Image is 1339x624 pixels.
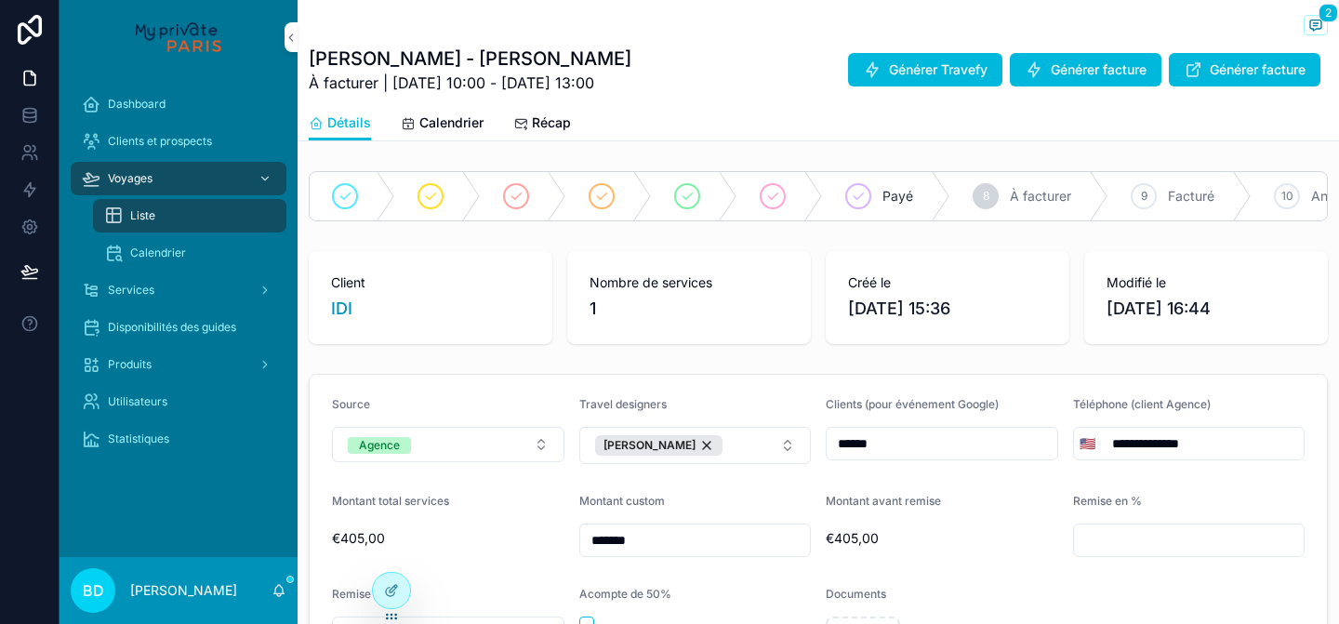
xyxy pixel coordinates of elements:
button: Générer Travefy [848,53,1002,86]
span: Clients (pour événement Google) [826,397,999,411]
img: App logo [136,22,220,52]
span: Facturé [1168,187,1214,206]
div: Agence [359,437,400,454]
span: Modifié le [1107,273,1306,292]
span: 8 [983,189,989,204]
span: 1 [590,296,789,322]
span: Téléphone (client Agence) [1073,397,1211,411]
span: BD [83,579,104,602]
button: Unselect 2 [595,435,723,456]
span: [DATE] 16:44 [1107,296,1306,322]
span: À facturer | [DATE] 10:00 - [DATE] 13:00 [309,72,631,94]
a: Dashboard [71,87,286,121]
button: Select Button [332,427,564,462]
span: Travel designers [579,397,667,411]
a: Disponibilités des guides [71,311,286,344]
button: Select Button [579,427,812,464]
span: Générer facture [1210,60,1306,79]
span: Nombre de services [590,273,789,292]
a: Liste [93,199,286,232]
span: 10 [1281,189,1293,204]
span: Services [108,283,154,298]
p: [PERSON_NAME] [130,581,237,600]
span: Calendrier [130,246,186,260]
button: Générer facture [1169,53,1320,86]
span: Créé le [848,273,1047,292]
span: Calendrier [419,113,484,132]
a: Statistiques [71,422,286,456]
span: Produits [108,357,152,372]
a: Produits [71,348,286,381]
button: Générer facture [1010,53,1161,86]
span: Source [332,397,370,411]
span: Client [331,273,530,292]
a: Utilisateurs [71,385,286,418]
button: 2 [1304,15,1328,38]
a: Récap [513,106,571,143]
span: Acompte de 50% [579,587,671,601]
a: Voyages [71,162,286,195]
span: Générer facture [1051,60,1147,79]
span: Montant avant remise [826,494,941,508]
div: scrollable content [60,74,298,480]
span: Récap [532,113,571,132]
span: Liste [130,208,155,223]
span: Remise en € [332,587,397,601]
span: Voyages [108,171,152,186]
button: Select Button [1074,427,1101,460]
span: Clients et prospects [108,134,212,149]
span: Montant total services [332,494,449,508]
span: À facturer [1010,187,1071,206]
span: Utilisateurs [108,394,167,409]
span: [DATE] 15:36 [848,296,1047,322]
span: Détails [327,113,371,132]
a: IDI [331,296,352,322]
span: 🇺🇸 [1080,434,1095,453]
span: 2 [1319,4,1338,22]
a: Détails [309,106,371,141]
span: €405,00 [826,529,1058,548]
a: Clients et prospects [71,125,286,158]
span: [PERSON_NAME] [603,438,696,453]
span: Payé [882,187,913,206]
span: €405,00 [332,529,564,548]
span: Statistiques [108,431,169,446]
a: Calendrier [93,236,286,270]
span: Générer Travefy [889,60,988,79]
span: Documents [826,587,886,601]
a: Services [71,273,286,307]
span: Remise en % [1073,494,1142,508]
span: Dashboard [108,97,166,112]
h1: [PERSON_NAME] - [PERSON_NAME] [309,46,631,72]
span: 9 [1141,189,1147,204]
span: Disponibilités des guides [108,320,236,335]
a: Calendrier [401,106,484,143]
span: Montant custom [579,494,665,508]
